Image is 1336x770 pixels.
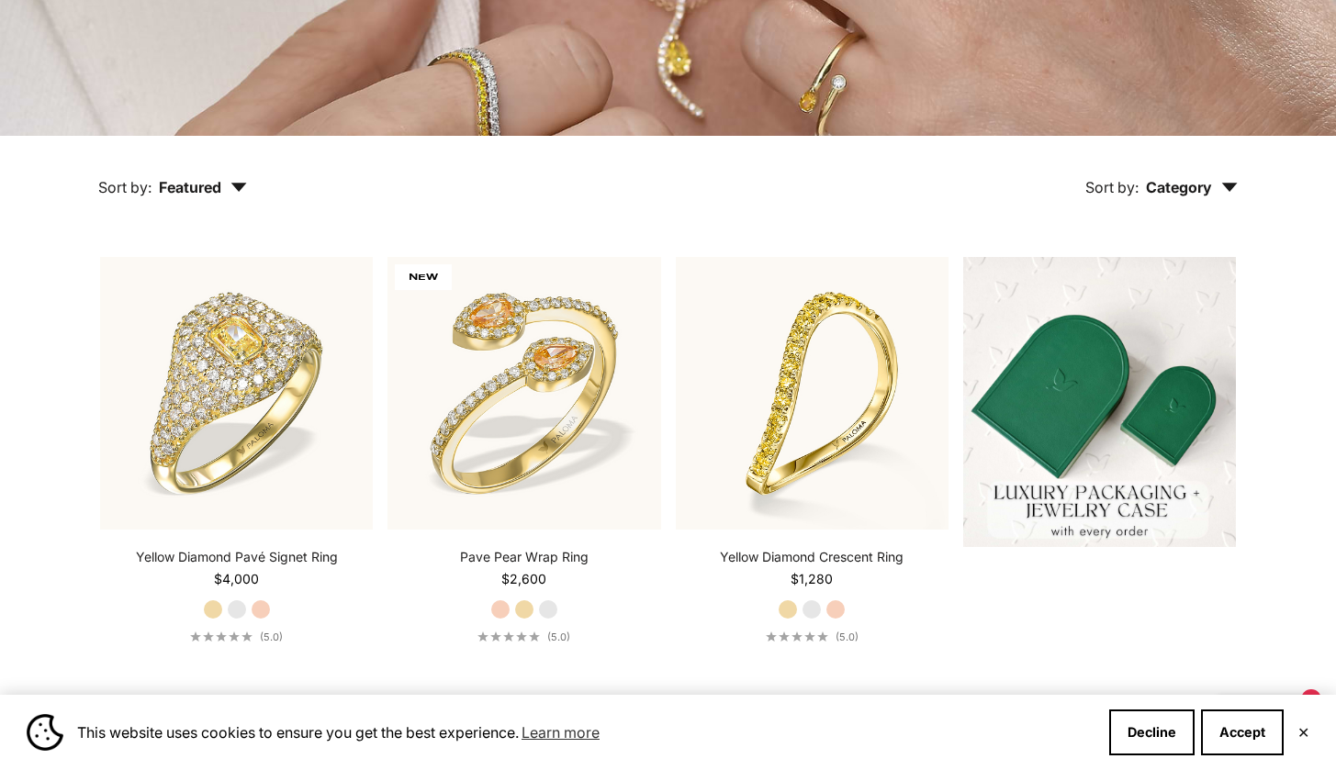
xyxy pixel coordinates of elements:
sale-price: $4,000 [214,570,259,588]
img: Cookie banner [27,714,63,751]
span: (5.0) [260,631,283,643]
button: Sort by: Featured [56,136,289,213]
a: Yellow Diamond Crescent Ring [720,548,904,566]
span: This website uses cookies to ensure you get the best experience. [77,719,1095,746]
sale-price: $1,280 [791,570,833,588]
img: #YellowGold [387,257,660,530]
span: Category [1146,178,1238,196]
div: 5.0 out of 5.0 stars [190,631,253,642]
a: Pave Pear Wrap Ring [460,548,589,566]
span: (5.0) [547,631,570,643]
div: 5.0 out of 5.0 stars [477,631,540,642]
div: 5.0 out of 5.0 stars [766,631,828,642]
span: NEW [395,264,452,290]
span: Featured [159,178,247,196]
button: Close [1297,727,1309,738]
a: #YellowGold #WhiteGold #RoseGold [100,257,373,530]
a: Yellow Diamond Pavé Signet Ring [136,548,338,566]
img: #YellowGold [100,257,373,530]
span: Sort by: [1085,178,1139,196]
a: Learn more [519,719,602,746]
button: Sort by: Category [1043,136,1280,213]
span: (5.0) [836,631,859,643]
a: 5.0 out of 5.0 stars(5.0) [766,631,859,643]
a: 5.0 out of 5.0 stars(5.0) [190,631,283,643]
a: 5.0 out of 5.0 stars(5.0) [477,631,570,643]
sale-price: $2,600 [501,570,546,588]
button: Decline [1109,709,1195,755]
span: Sort by: [98,178,152,196]
button: Accept [1201,709,1284,755]
img: #YellowGold [676,257,949,530]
